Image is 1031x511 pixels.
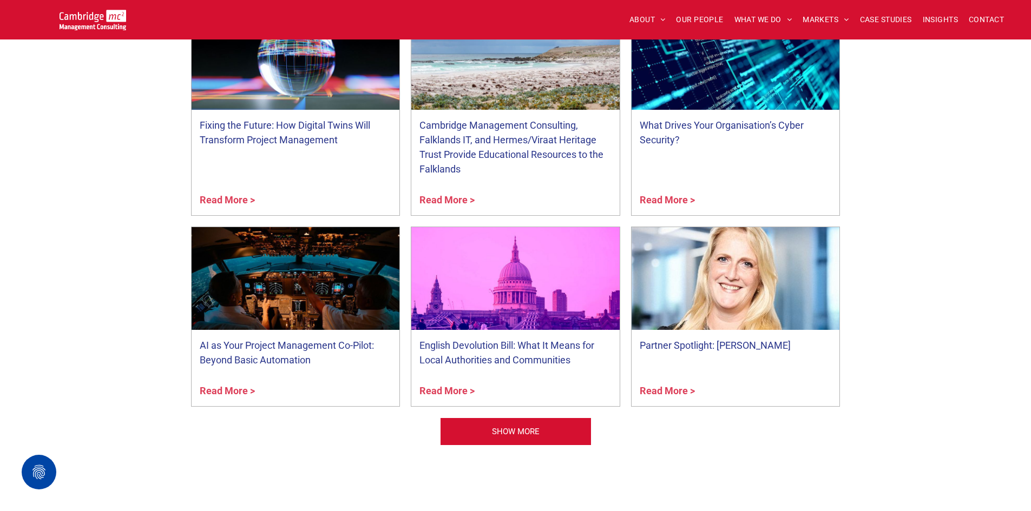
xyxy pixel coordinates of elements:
a: Cambridge Management Consulting, Falklands IT, and Hermes/Viraat Heritage Trust Provide Education... [419,118,612,176]
a: Partner Spotlight: [PERSON_NAME] [640,338,832,353]
a: CONTACT [963,11,1009,28]
a: A modern office building on a wireframe floor with lava raining from the sky in the background [632,7,840,110]
a: What Drives Your Organisation’s Cyber Security? [640,118,832,147]
span: SHOW MORE [492,418,540,445]
a: INSIGHTS [917,11,963,28]
a: Fixing the Future: How Digital Twins Will Transform Project Management [200,118,392,147]
a: A woman with long blonde hair is smiling at the camera. She is wearing a black top and a silver n... [632,227,840,330]
a: Read More > [640,193,832,207]
a: AI co-pilot [192,227,400,330]
a: St Pauls Cathedral [411,227,620,330]
a: A vivid photo of the skyline of Stanley on the Falkland Islands [411,7,620,110]
a: MARKETS [797,11,854,28]
a: Read More > [200,193,392,207]
a: Your Business Transformed | Cambridge Management Consulting [60,11,126,23]
a: English Devolution Bill: What It Means for Local Authorities and Communities [419,338,612,367]
a: CASE STUDIES [855,11,917,28]
a: Read More > [200,383,392,398]
a: ABOUT [624,11,671,28]
a: Read More > [640,383,832,398]
a: WHAT WE DO [729,11,798,28]
a: Read More > [419,193,612,207]
a: AI as Your Project Management Co-Pilot: Beyond Basic Automation [200,338,392,367]
a: OUR PEOPLE [671,11,728,28]
img: Go to Homepage [60,10,126,30]
a: Our People | Cambridge Management Consulting [440,417,592,446]
a: Read More > [419,383,612,398]
a: Crystal ball on a neon floor [192,7,400,110]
